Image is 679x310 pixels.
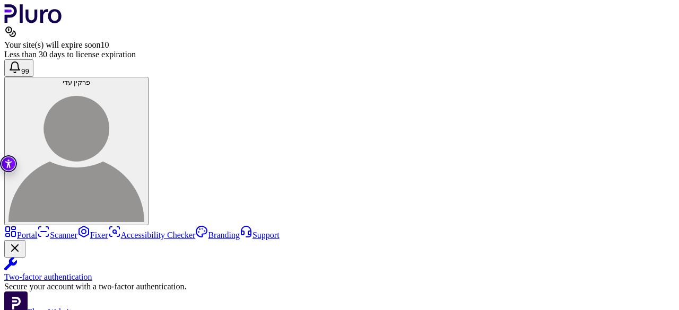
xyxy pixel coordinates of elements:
[4,59,33,77] button: Open notifications, you have 409 new notifications
[4,231,37,240] a: Portal
[8,86,144,222] img: פרקין עדי
[21,67,29,75] span: 99
[4,282,675,291] div: Secure your account with a two-factor authentication.
[4,77,149,225] button: פרקין עדיפרקין עדי
[4,240,25,258] button: Close Two-factor authentication notification
[100,40,109,49] span: 10
[4,40,675,50] div: Your site(s) will expire soon
[37,231,77,240] a: Scanner
[195,231,240,240] a: Branding
[4,272,675,282] div: Two-factor authentication
[240,231,280,240] a: Support
[4,50,675,59] div: Less than 30 days to license expiration
[77,231,108,240] a: Fixer
[63,78,91,86] span: פרקין עדי
[4,16,62,25] a: Logo
[108,231,196,240] a: Accessibility Checker
[4,258,675,282] a: Two-factor authentication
